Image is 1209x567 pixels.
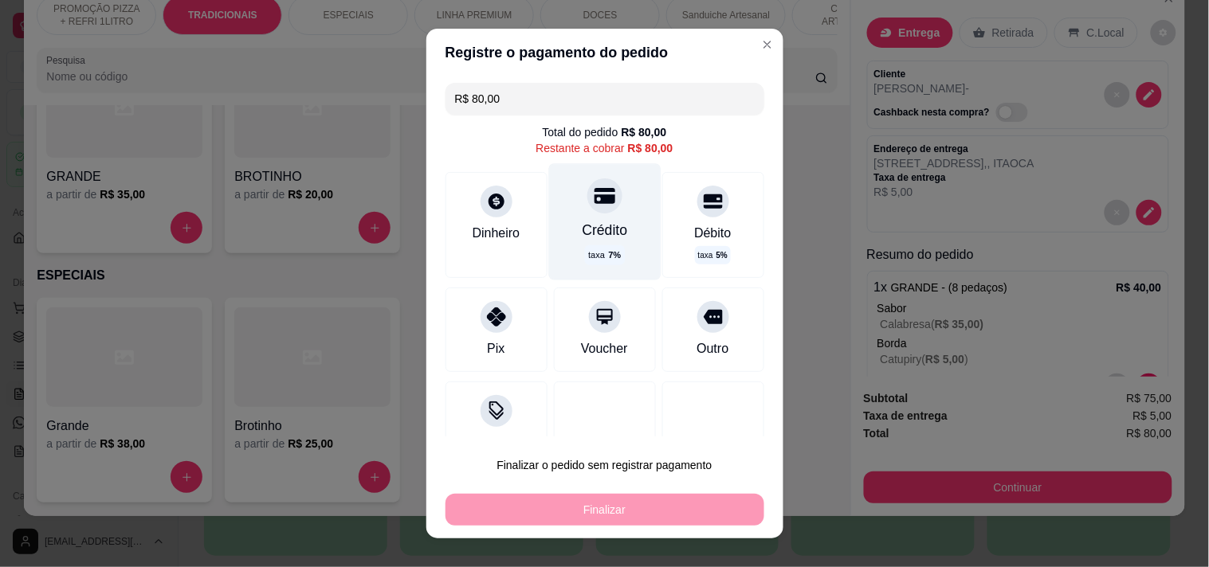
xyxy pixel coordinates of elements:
div: Voucher [581,339,628,358]
div: Crédito [582,220,627,240]
p: taxa [698,249,728,261]
div: Dinheiro [473,224,520,243]
header: Registre o pagamento do pedido [426,29,783,76]
div: Outro [697,339,728,358]
span: 7 % [608,248,621,262]
div: R$ 80,00 [628,140,673,156]
button: Close [755,32,780,57]
div: Pix [487,339,504,358]
button: Finalizar o pedido sem registrar pagamento [446,449,764,481]
span: 5 % [716,249,728,261]
div: Débito [694,224,731,243]
div: Desconto [469,433,524,452]
input: Ex.: hambúrguer de cordeiro [455,83,755,115]
div: Total do pedido [543,124,667,140]
div: Restante a cobrar [536,140,673,156]
p: taxa [588,248,621,262]
div: R$ 80,00 [622,124,667,140]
